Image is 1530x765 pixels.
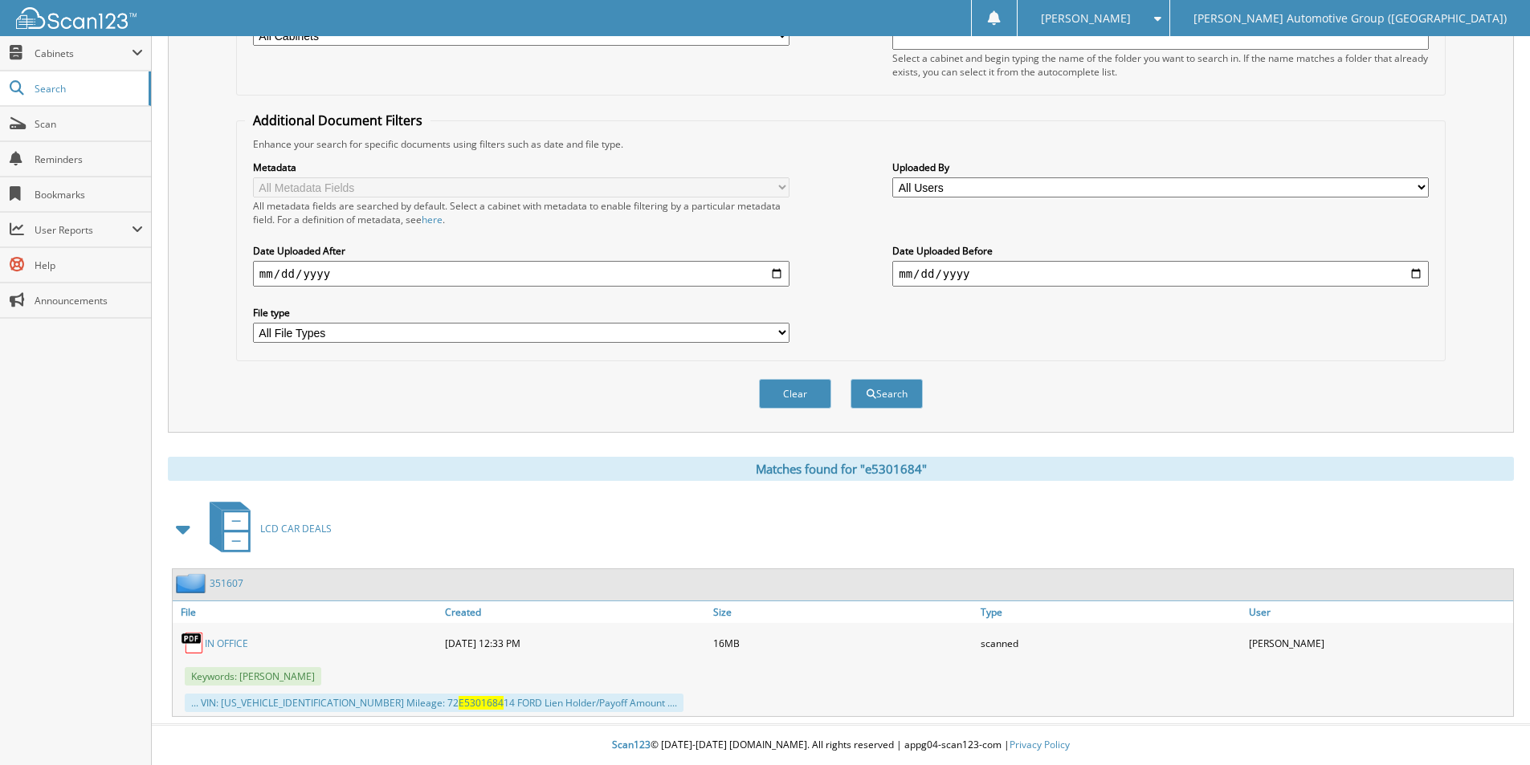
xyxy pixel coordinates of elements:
[35,188,143,201] span: Bookmarks
[35,47,132,60] span: Cabinets
[173,601,441,623] a: File
[152,726,1530,765] div: © [DATE]-[DATE] [DOMAIN_NAME]. All rights reserved | appg04-scan123-com |
[35,258,143,272] span: Help
[1193,14,1507,23] span: [PERSON_NAME] Automotive Group ([GEOGRAPHIC_DATA])
[253,306,789,319] label: File type
[1245,601,1513,623] a: User
[16,7,137,29] img: scan123-logo-white.svg
[35,294,143,307] span: Announcements
[1010,738,1070,751] a: Privacy Policy
[1450,688,1530,765] iframe: Chat Widget
[1041,14,1131,23] span: [PERSON_NAME]
[200,497,332,560] a: LCD CAR DEALS
[205,637,248,650] a: IN OFFICE
[441,601,709,623] a: Created
[709,627,977,659] div: 16MB
[253,244,789,258] label: Date Uploaded After
[759,379,831,409] button: Clear
[35,153,143,166] span: Reminders
[892,161,1429,174] label: Uploaded By
[35,117,143,131] span: Scan
[253,161,789,174] label: Metadata
[210,576,243,590] a: 351607
[612,738,651,751] span: Scan123
[253,261,789,287] input: start
[245,112,430,129] legend: Additional Document Filters
[176,573,210,593] img: folder2.png
[168,457,1514,481] div: Matches found for "e5301684"
[185,694,683,712] div: ... VIN: [US_VEHICLE_IDENTIFICATION_NUMBER] Mileage: 72 14 FORD Lien Holder/Payoff Amount ....
[892,261,1429,287] input: end
[35,82,141,96] span: Search
[260,522,332,535] span: LCD CAR DEALS
[977,627,1245,659] div: scanned
[851,379,923,409] button: Search
[709,601,977,623] a: Size
[459,696,504,710] span: E5301684
[181,631,205,655] img: PDF.png
[892,51,1429,79] div: Select a cabinet and begin typing the name of the folder you want to search in. If the name match...
[892,244,1429,258] label: Date Uploaded Before
[245,137,1437,151] div: Enhance your search for specific documents using filters such as date and file type.
[422,213,443,226] a: here
[35,223,132,237] span: User Reports
[1245,627,1513,659] div: [PERSON_NAME]
[441,627,709,659] div: [DATE] 12:33 PM
[253,199,789,226] div: All metadata fields are searched by default. Select a cabinet with metadata to enable filtering b...
[977,601,1245,623] a: Type
[185,667,321,686] span: Keywords: [PERSON_NAME]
